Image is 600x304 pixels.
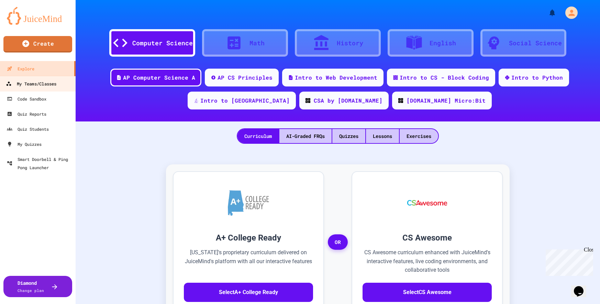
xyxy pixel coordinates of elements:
[295,73,377,82] div: Intro to Web Development
[184,248,313,274] p: [US_STATE]'s proprietary curriculum delivered on JuiceMind's platform with all our interactive fe...
[400,129,438,143] div: Exercises
[7,95,46,103] div: Code Sandbox
[218,73,273,82] div: AP CS Principles
[6,80,56,88] div: My Teams/Classes
[237,129,279,143] div: Curriculum
[535,7,558,19] div: My Notifications
[407,96,486,105] div: [DOMAIN_NAME] Micro:Bit
[7,110,46,118] div: Quiz Reports
[511,73,563,82] div: Intro to Python
[366,129,399,143] div: Lessons
[7,65,34,73] div: Explore
[328,234,348,250] span: OR
[132,38,193,48] div: Computer Science
[184,232,313,244] h3: A+ College Ready
[7,125,49,133] div: Quiz Students
[7,7,69,25] img: logo-orange.svg
[363,232,492,244] h3: CS Awesome
[249,38,265,48] div: Math
[509,38,562,48] div: Social Science
[363,248,492,274] p: CS Awesome curriculum enhanced with JuiceMind's interactive features, live coding environments, a...
[543,247,593,276] iframe: chat widget
[18,279,44,294] div: Diamond
[558,5,579,21] div: My Account
[3,3,47,44] div: Chat with us now!Close
[228,190,269,216] img: A+ College Ready
[184,283,313,302] button: SelectA+ College Ready
[400,73,489,82] div: Intro to CS - Block Coding
[200,96,290,105] div: Intro to [GEOGRAPHIC_DATA]
[3,36,72,52] a: Create
[123,73,195,82] div: AP Computer Science A
[400,182,454,223] img: CS Awesome
[314,96,382,105] div: CSA by [DOMAIN_NAME]
[7,155,73,172] div: Smart Doorbell & Ping Pong Launcher
[363,283,492,302] button: SelectCS Awesome
[279,129,332,143] div: AI-Graded FRQs
[332,129,365,143] div: Quizzes
[337,38,363,48] div: History
[430,38,456,48] div: English
[18,288,44,293] span: Change plan
[305,98,310,103] img: CODE_logo_RGB.png
[571,277,593,297] iframe: chat widget
[398,98,403,103] img: CODE_logo_RGB.png
[7,140,42,148] div: My Quizzes
[3,276,72,297] button: DiamondChange plan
